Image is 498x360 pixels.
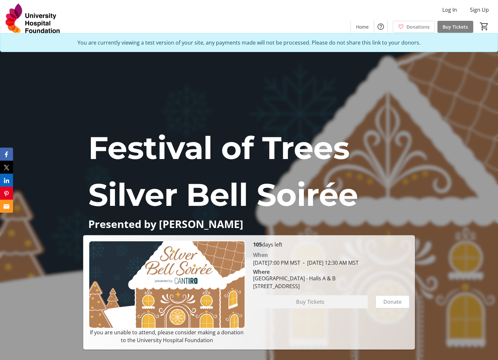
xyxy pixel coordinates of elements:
[437,5,462,15] button: Log In
[253,282,335,290] div: [STREET_ADDRESS]
[253,241,410,248] p: days left
[465,5,494,15] button: Sign Up
[443,23,468,30] span: Buy Tickets
[300,259,307,266] span: -
[356,23,369,30] span: Home
[253,251,268,259] div: When
[88,129,358,214] span: Festival of Trees Silver Bell Soirée
[253,269,270,274] div: Where
[89,328,245,344] p: If you are unable to attend, please consider making a donation to the University Hospital Foundation
[4,3,62,35] img: University Hospital Foundation's Logo
[300,259,359,266] span: [DATE] 12:30 AM MST
[470,6,489,14] span: Sign Up
[351,21,374,33] a: Home
[253,259,300,266] span: [DATE] 7:00 PM MST
[437,21,473,33] a: Buy Tickets
[89,241,245,328] img: Campaign CTA Media Photo
[88,218,410,230] p: Presented by [PERSON_NAME]
[253,274,335,282] div: [GEOGRAPHIC_DATA] - Halls A & B
[478,20,490,32] button: Cart
[406,23,430,30] span: Donations
[393,21,435,33] a: Donations
[442,6,457,14] span: Log In
[374,20,387,33] button: Help
[253,241,262,248] span: 105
